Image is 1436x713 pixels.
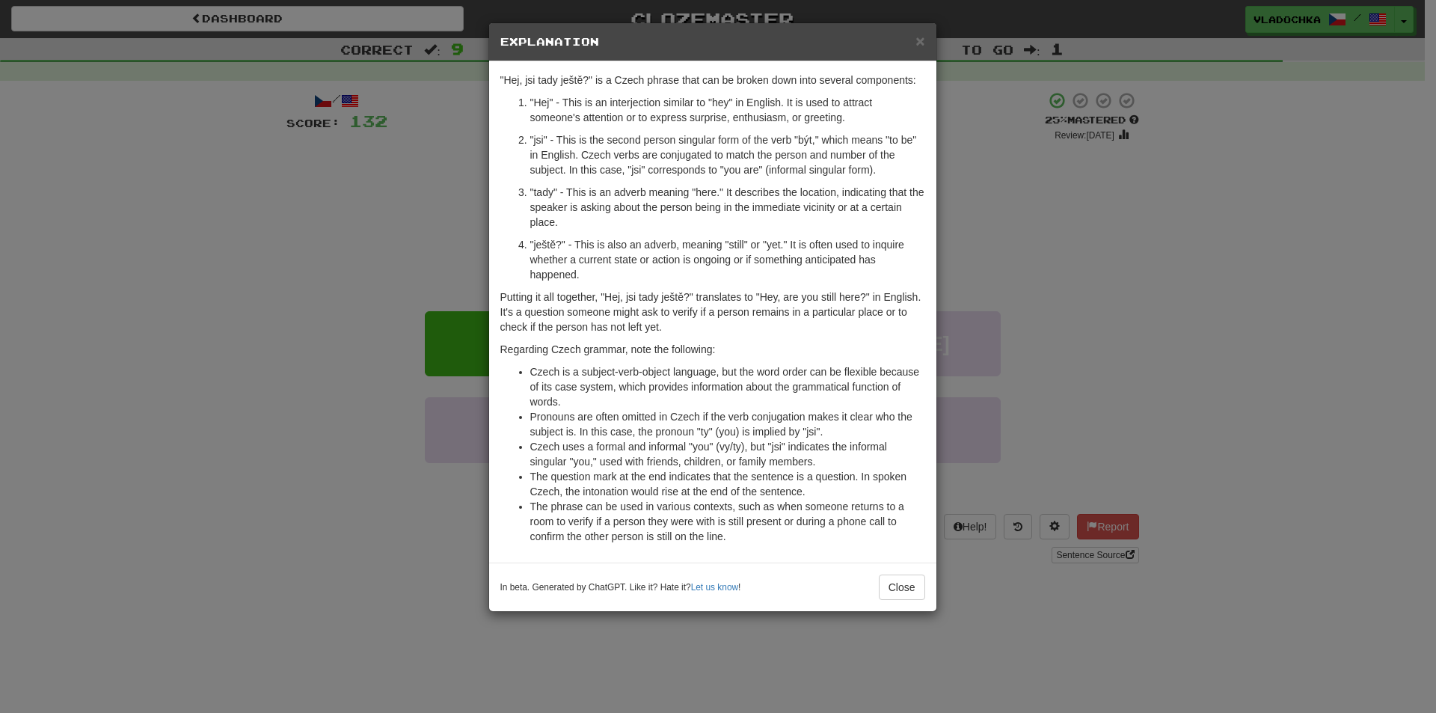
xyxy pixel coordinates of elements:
[500,73,925,88] p: "Hej, jsi tady ještě?" is a Czech phrase that can be broken down into several components:
[500,34,925,49] h5: Explanation
[530,237,925,282] p: "ještě?" - This is also an adverb, meaning "still" or "yet." It is often used to inquire whether ...
[530,364,925,409] li: Czech is a subject-verb-object language, but the word order can be flexible because of its case s...
[500,290,925,334] p: Putting it all together, "Hej, jsi tady ještě?" translates to "Hey, are you still here?" in Engli...
[500,342,925,357] p: Regarding Czech grammar, note the following:
[530,469,925,499] li: The question mark at the end indicates that the sentence is a question. In spoken Czech, the into...
[530,132,925,177] p: "jsi" - This is the second person singular form of the verb "být," which means "to be" in English...
[691,582,738,593] a: Let us know
[500,581,741,594] small: In beta. Generated by ChatGPT. Like it? Hate it? !
[530,409,925,439] li: Pronouns are often omitted in Czech if the verb conjugation makes it clear who the subject is. In...
[530,499,925,544] li: The phrase can be used in various contexts, such as when someone returns to a room to verify if a...
[530,95,925,125] p: "Hej" - This is an interjection similar to "hey" in English. It is used to attract someone's atte...
[530,439,925,469] li: Czech uses a formal and informal "you" (vy/ty), but "jsi" indicates the informal singular "you," ...
[915,33,924,49] button: Close
[530,185,925,230] p: "tady" - This is an adverb meaning "here." It describes the location, indicating that the speaker...
[915,32,924,49] span: ×
[879,575,925,600] button: Close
